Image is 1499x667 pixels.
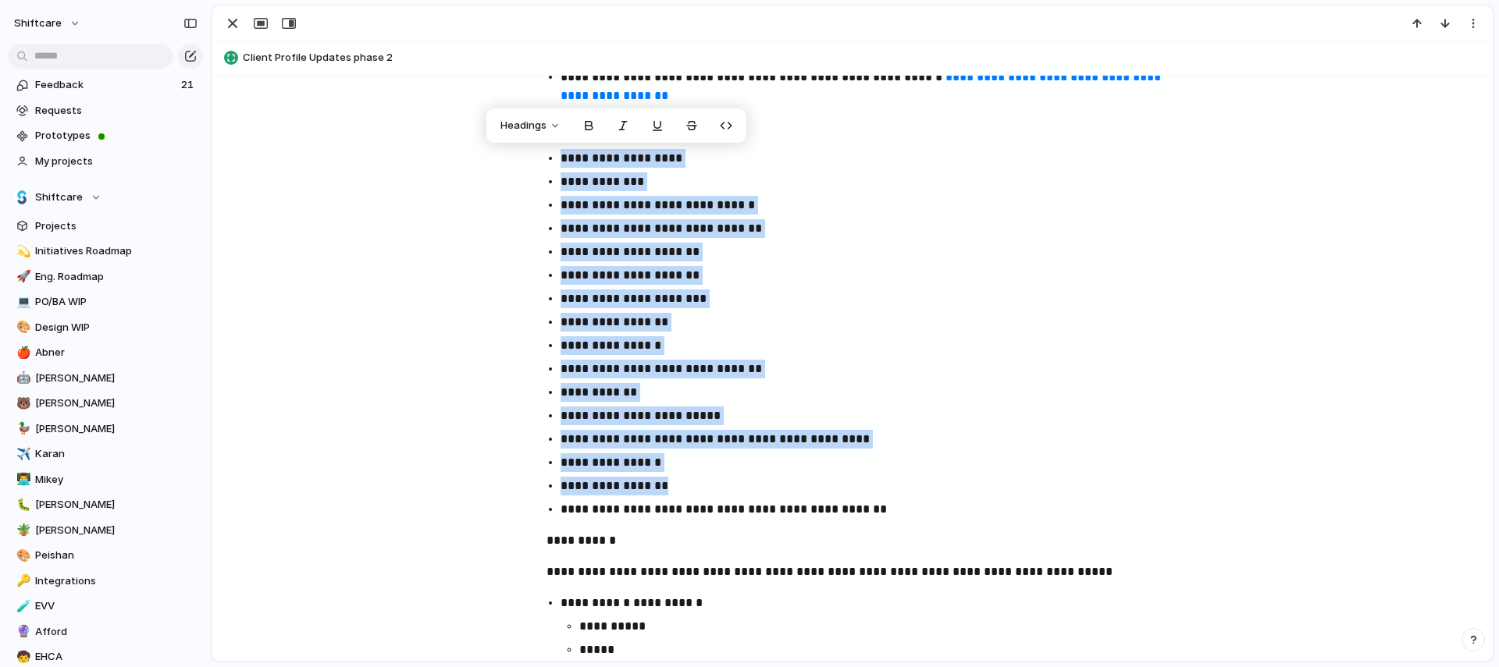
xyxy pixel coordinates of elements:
div: 👨‍💻 [16,470,27,488]
a: My projects [8,150,203,173]
button: Shiftcare [8,186,203,209]
button: Headings [491,113,570,138]
a: 🔑Integrations [8,569,203,593]
div: 🚀 [16,268,27,286]
a: 💻PO/BA WIP [8,290,203,314]
div: 🔮 [16,623,27,640]
div: 🤖 [16,369,27,387]
span: My projects [35,154,198,169]
div: ✈️ [16,445,27,463]
span: Design WIP [35,320,198,335]
div: 🧪 [16,598,27,616]
div: 🪴 [16,521,27,539]
button: 💫 [14,243,30,259]
a: 🦆[PERSON_NAME] [8,417,203,441]
span: Prototypes [35,128,198,144]
span: Initiatives Roadmap [35,243,198,259]
span: Requests [35,103,198,119]
span: Abner [35,345,198,360]
button: 🎨 [14,548,30,563]
button: 🐛 [14,497,30,513]
a: 🎨Design WIP [8,316,203,339]
span: Headings [500,118,547,133]
div: 💻 [16,293,27,311]
span: Integrations [35,573,198,589]
button: 🍎 [14,345,30,360]
a: 🐛[PERSON_NAME] [8,493,203,516]
button: shiftcare [7,11,89,36]
div: 🎨 [16,547,27,565]
button: 🔑 [14,573,30,589]
div: 🧒 [16,648,27,666]
span: Karan [35,446,198,462]
span: 21 [181,77,197,93]
span: Shiftcare [35,190,83,205]
span: Afford [35,624,198,640]
span: Client Profile Updates phase 2 [243,50,1486,66]
div: 🍎Abner [8,341,203,364]
a: 💫Initiatives Roadmap [8,239,203,263]
a: Prototypes [8,124,203,147]
div: 🍎 [16,344,27,362]
div: 💫 [16,243,27,261]
span: [PERSON_NAME] [35,523,198,538]
a: 🔮Afford [8,620,203,644]
button: 🐻 [14,396,30,411]
a: 🐻[PERSON_NAME] [8,392,203,415]
span: Peishan [35,548,198,563]
a: Requests [8,99,203,122]
span: Projects [35,218,198,234]
span: Feedback [35,77,176,93]
button: 🎨 [14,320,30,335]
div: 🐛 [16,496,27,514]
button: ✈️ [14,446,30,462]
span: shiftcare [14,16,62,31]
a: 🪴[PERSON_NAME] [8,519,203,542]
div: 🐻 [16,395,27,413]
button: 🦆 [14,421,30,437]
span: [PERSON_NAME] [35,421,198,437]
button: 🧒 [14,649,30,665]
a: 👨‍💻Mikey [8,468,203,491]
a: Projects [8,215,203,238]
a: 🤖[PERSON_NAME] [8,367,203,390]
span: EVV [35,598,198,614]
a: Feedback21 [8,73,203,97]
button: 👨‍💻 [14,472,30,488]
a: 🚀Eng. Roadmap [8,265,203,289]
div: 🔑 [16,572,27,590]
button: 🤖 [14,371,30,386]
span: EHCA [35,649,198,665]
span: Mikey [35,472,198,488]
button: 💻 [14,294,30,310]
span: [PERSON_NAME] [35,371,198,386]
span: [PERSON_NAME] [35,396,198,411]
span: [PERSON_NAME] [35,497,198,513]
button: 🪴 [14,523,30,538]
button: 🧪 [14,598,30,614]
div: 🦆 [16,420,27,438]
button: 🔮 [14,624,30,640]
div: 🎨 [16,318,27,336]
button: 🚀 [14,269,30,285]
span: Eng. Roadmap [35,269,198,285]
a: 🎨Peishan [8,544,203,567]
a: 🧪EVV [8,594,203,618]
a: ✈️Karan [8,442,203,466]
button: Client Profile Updates phase 2 [219,45,1486,70]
